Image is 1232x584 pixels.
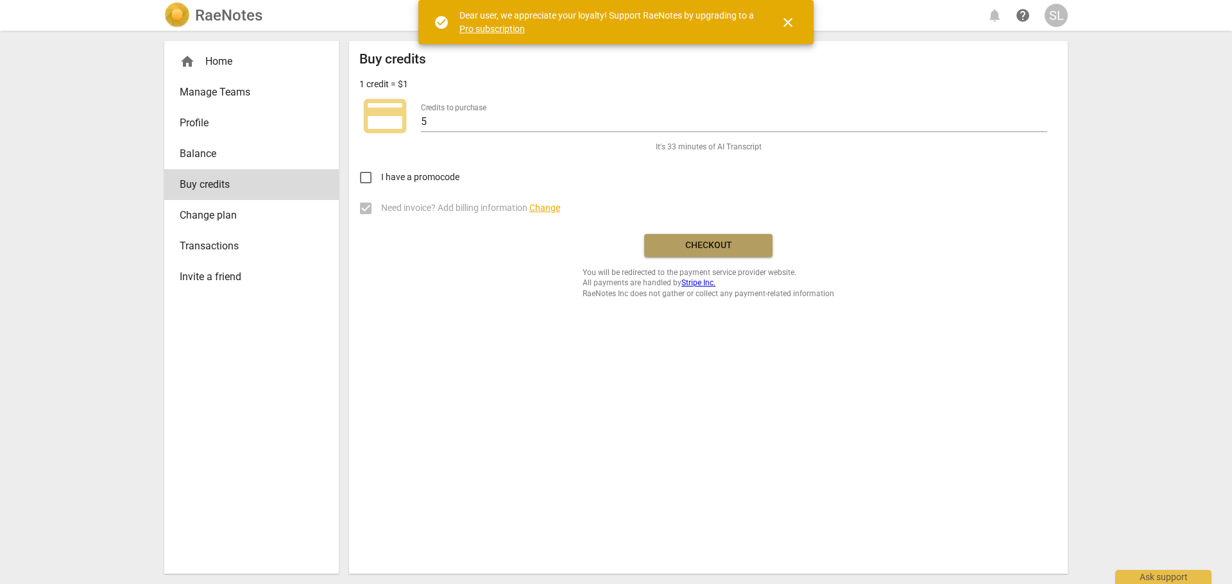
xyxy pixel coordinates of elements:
[1011,4,1034,27] a: Help
[381,201,560,215] span: Need invoice? Add billing information
[164,3,190,28] img: Logo
[164,200,339,231] a: Change plan
[195,6,262,24] h2: RaeNotes
[180,115,313,131] span: Profile
[421,104,486,112] label: Credits to purchase
[164,108,339,138] a: Profile
[180,269,313,285] span: Invite a friend
[656,142,762,153] span: It's 33 minutes of AI Transcript
[459,24,525,34] a: Pro subscription
[654,239,762,252] span: Checkout
[180,238,313,254] span: Transactions
[180,208,313,223] span: Change plan
[164,3,262,28] a: LogoRaeNotes
[359,90,411,142] span: credit_card
[180,54,313,69] div: Home
[164,77,339,108] a: Manage Teams
[180,54,195,69] span: home
[180,177,313,192] span: Buy credits
[359,51,426,67] h2: Buy credits
[780,15,796,30] span: close
[164,138,339,169] a: Balance
[459,9,757,35] div: Dear user, we appreciate your loyalty! Support RaeNotes by upgrading to a
[644,234,773,257] button: Checkout
[773,7,803,38] button: Close
[164,46,339,77] div: Home
[381,171,459,184] span: I have a promocode
[1045,4,1068,27] button: SL
[164,231,339,262] a: Transactions
[164,262,339,292] a: Invite a friend
[681,278,715,287] a: Stripe Inc.
[180,85,313,100] span: Manage Teams
[180,146,313,162] span: Balance
[529,203,560,213] span: Change
[1115,570,1211,584] div: Ask support
[359,78,408,91] p: 1 credit = $1
[434,15,449,30] span: check_circle
[164,169,339,200] a: Buy credits
[1015,8,1031,23] span: help
[583,267,834,299] span: You will be redirected to the payment service provider website. All payments are handled by RaeNo...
